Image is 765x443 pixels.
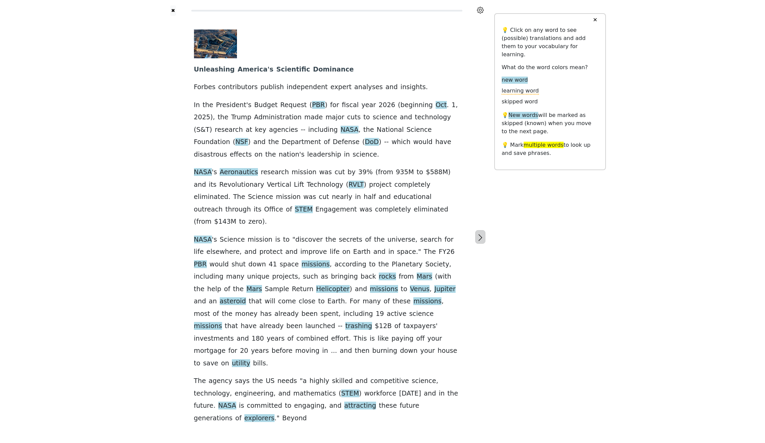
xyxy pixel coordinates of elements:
[254,113,302,122] span: Administration
[322,347,328,355] span: in
[194,248,204,256] span: life
[292,168,316,177] span: mission
[355,193,361,201] span: in
[444,236,453,244] span: for
[218,113,228,122] span: the
[235,310,258,318] span: money
[170,5,176,16] a: ✖
[296,236,323,244] span: discover
[401,285,407,294] span: to
[388,248,394,256] span: in
[268,138,279,146] span: the
[384,297,390,306] span: of
[318,297,325,306] span: to
[435,273,438,281] span: (
[338,322,343,330] span: --
[194,273,223,281] span: including
[232,260,246,269] span: shut
[241,322,257,330] span: have
[387,310,406,318] span: active
[330,83,351,92] span: expert
[295,205,313,214] span: STEM
[313,65,354,74] span: Dominance
[413,138,433,146] span: would
[373,113,397,122] span: science
[254,205,261,214] span: its
[388,236,416,244] span: universe
[416,248,418,256] span: .
[439,248,455,256] span: FY26
[194,310,210,318] span: most
[299,150,301,159] span: '
[275,310,299,318] span: already
[342,248,350,256] span: on
[302,260,330,269] span: missions
[248,138,251,146] span: )
[248,218,262,226] span: zero
[301,310,318,318] span: been
[246,126,252,134] span: at
[272,273,298,281] span: projects
[233,138,236,146] span: (
[417,168,423,177] span: to
[283,236,289,244] span: to
[307,150,341,159] span: leadership
[215,126,243,134] span: research
[349,181,364,189] span: RVLT
[260,83,284,92] span: publish
[338,310,341,318] span: ,
[287,335,294,343] span: of
[393,297,411,306] span: these
[386,83,398,92] span: and
[280,260,299,269] span: space
[414,205,448,214] span: eliminated
[259,322,284,330] span: already
[379,138,381,146] span: )
[308,126,337,134] span: including
[295,347,319,355] span: moving
[194,297,206,306] span: and
[194,285,205,294] span: the
[332,193,352,201] span: nearly
[269,260,277,269] span: 41
[384,138,389,146] span: --
[344,150,350,159] span: in
[267,65,269,74] span: '
[282,138,321,146] span: Department
[360,273,376,281] span: back
[307,181,343,189] span: Technology
[377,150,379,159] span: .
[355,347,370,355] span: then
[315,205,357,214] span: Engagement
[220,168,258,177] span: Aeronautics
[339,236,362,244] span: secrets
[413,297,441,306] span: missions
[230,150,252,159] span: effects
[269,126,298,134] span: agencies
[373,248,386,256] span: and
[333,138,359,146] span: Defense
[372,347,397,355] span: burning
[220,297,246,306] span: asteroid
[321,273,328,281] span: as
[394,322,401,330] span: of
[286,322,303,330] span: been
[345,322,372,330] span: trashing
[331,335,349,343] span: effort
[260,310,272,318] span: has
[247,273,269,281] span: unique
[436,322,437,330] span: '
[214,236,217,244] span: s
[275,236,280,244] span: is
[377,126,404,134] span: National
[326,236,336,244] span: the
[442,168,448,177] span: M
[298,273,300,281] span: ,
[364,181,367,189] span: )
[253,138,265,146] span: and
[418,248,421,256] span: "
[225,322,238,330] span: that
[358,168,366,177] span: 39
[426,83,428,92] span: .
[233,285,244,294] span: the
